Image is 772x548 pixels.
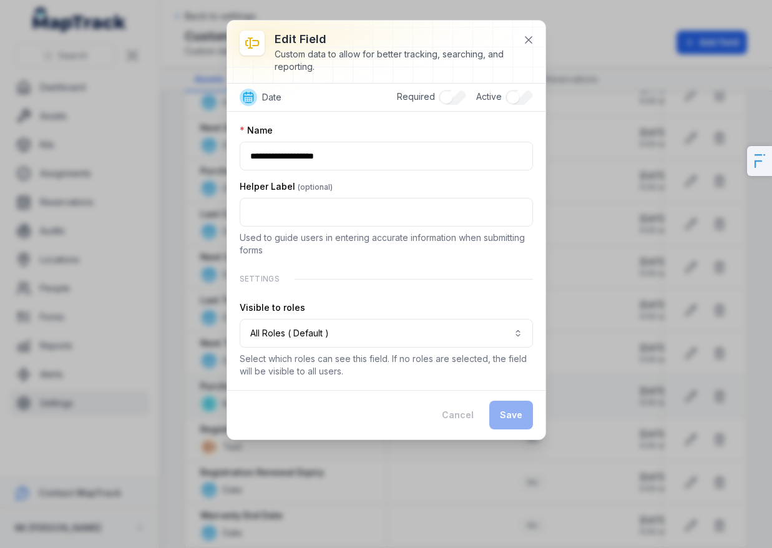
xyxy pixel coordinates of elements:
p: Used to guide users in entering accurate information when submitting forms [240,232,533,257]
div: Custom data to allow for better tracking, searching, and reporting. [275,48,513,73]
span: Active [476,91,502,102]
div: Settings [240,267,533,291]
span: Required [397,91,435,102]
label: Helper Label [240,180,333,193]
h3: Edit field [275,31,513,48]
p: Select which roles can see this field. If no roles are selected, the field will be visible to all... [240,353,533,378]
label: Visible to roles [240,301,305,314]
input: :r6:-form-item-label [240,142,533,170]
label: Name [240,124,273,137]
button: All Roles ( Default ) [240,319,533,348]
span: Date [262,91,281,104]
input: :r7:-form-item-label [240,198,533,227]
